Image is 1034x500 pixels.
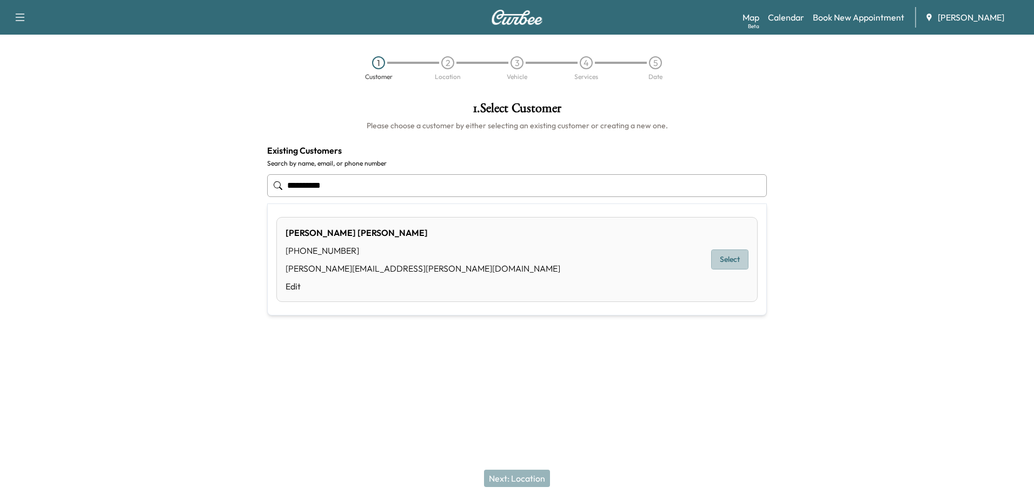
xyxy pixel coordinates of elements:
[711,249,748,269] button: Select
[574,74,598,80] div: Services
[938,11,1004,24] span: [PERSON_NAME]
[267,159,767,168] label: Search by name, email, or phone number
[507,74,527,80] div: Vehicle
[748,22,759,30] div: Beta
[580,56,593,69] div: 4
[286,244,560,257] div: [PHONE_NUMBER]
[267,102,767,120] h1: 1 . Select Customer
[491,10,543,25] img: Curbee Logo
[511,56,523,69] div: 3
[648,74,662,80] div: Date
[267,120,767,131] h6: Please choose a customer by either selecting an existing customer or creating a new one.
[267,144,767,157] h4: Existing Customers
[813,11,904,24] a: Book New Appointment
[286,262,560,275] div: [PERSON_NAME][EMAIL_ADDRESS][PERSON_NAME][DOMAIN_NAME]
[441,56,454,69] div: 2
[743,11,759,24] a: MapBeta
[286,226,560,239] div: [PERSON_NAME] [PERSON_NAME]
[372,56,385,69] div: 1
[768,11,804,24] a: Calendar
[649,56,662,69] div: 5
[286,280,560,293] a: Edit
[435,74,461,80] div: Location
[365,74,393,80] div: Customer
